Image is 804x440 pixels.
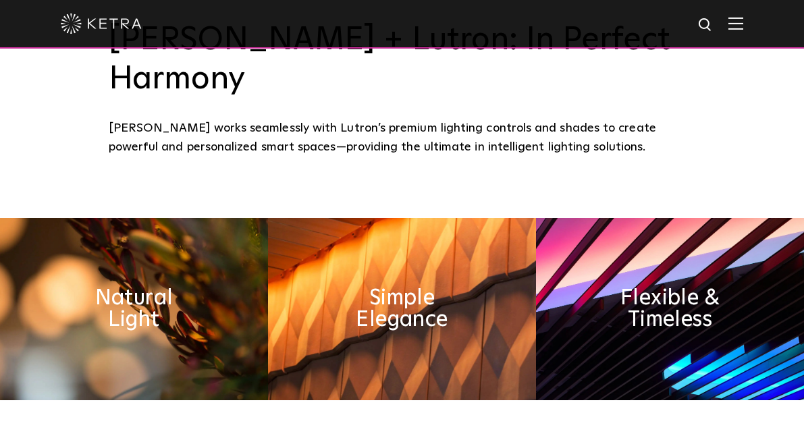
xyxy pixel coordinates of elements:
[109,21,696,99] h3: [PERSON_NAME] + Lutron: In Perfect Harmony
[697,17,714,34] img: search icon
[67,287,201,331] h2: Natural Light
[268,218,536,400] img: simple_elegance
[61,13,142,34] img: ketra-logo-2019-white
[109,119,696,157] div: [PERSON_NAME] works seamlessly with Lutron’s premium lighting controls and shades to create power...
[728,17,743,30] img: Hamburger%20Nav.svg
[335,287,469,331] h2: Simple Elegance
[603,287,737,331] h2: Flexible & Timeless
[536,218,804,400] img: flexible_timeless_ketra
